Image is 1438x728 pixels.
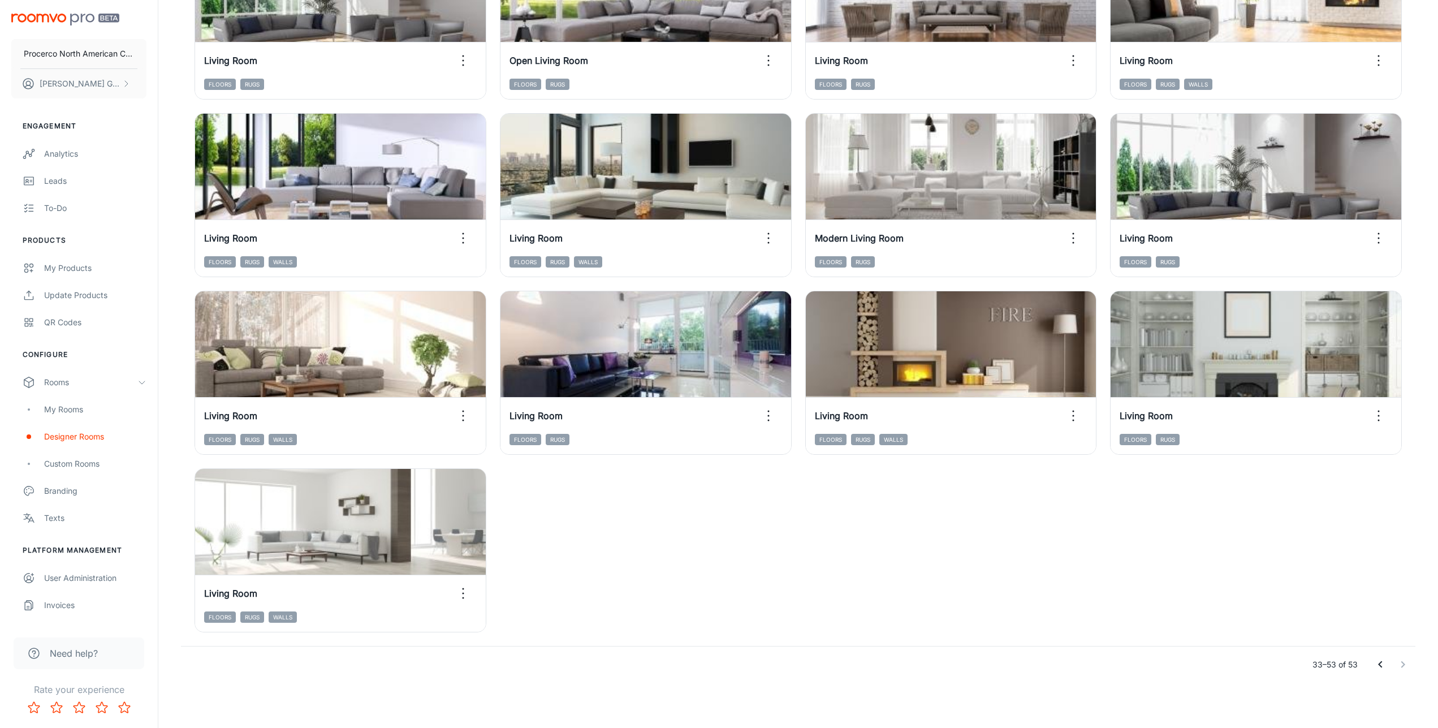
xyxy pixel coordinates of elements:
[44,403,146,416] div: My Rooms
[68,696,90,719] button: Rate 3 star
[815,79,847,90] span: Floors
[45,696,68,719] button: Rate 2 star
[815,434,847,445] span: Floors
[44,458,146,470] div: Custom Rooms
[509,79,541,90] span: Floors
[44,376,137,389] div: Rooms
[9,683,149,696] p: Rate your experience
[1312,658,1358,671] p: 33–53 of 53
[44,316,146,329] div: QR Codes
[1120,434,1151,445] span: Floors
[44,175,146,187] div: Leads
[44,148,146,160] div: Analytics
[44,572,146,584] div: User Administration
[204,256,236,268] span: Floors
[204,409,257,423] h6: Living Room
[240,611,264,623] span: Rugs
[44,262,146,274] div: My Products
[113,696,136,719] button: Rate 5 star
[240,256,264,268] span: Rugs
[240,434,264,445] span: Rugs
[44,485,146,497] div: Branding
[851,434,875,445] span: Rugs
[1120,231,1173,245] h6: Living Room
[1156,79,1180,90] span: Rugs
[24,48,134,60] p: Procerco North American Corporation
[546,256,569,268] span: Rugs
[1156,434,1180,445] span: Rugs
[851,256,875,268] span: Rugs
[204,79,236,90] span: Floors
[240,79,264,90] span: Rugs
[851,79,875,90] span: Rugs
[815,256,847,268] span: Floors
[815,231,904,245] h6: Modern Living Room
[44,289,146,301] div: Update Products
[509,231,563,245] h6: Living Room
[44,512,146,524] div: Texts
[204,231,257,245] h6: Living Room
[204,434,236,445] span: Floors
[574,256,602,268] span: Walls
[1120,409,1173,423] h6: Living Room
[815,54,868,67] h6: Living Room
[11,14,119,25] img: Roomvo PRO Beta
[879,434,908,445] span: Walls
[509,256,541,268] span: Floors
[40,77,119,90] p: [PERSON_NAME] Gloce
[90,696,113,719] button: Rate 4 star
[509,434,541,445] span: Floors
[204,587,257,600] h6: Living Room
[1120,256,1151,268] span: Floors
[11,69,146,98] button: [PERSON_NAME] Gloce
[269,256,297,268] span: Walls
[23,696,45,719] button: Rate 1 star
[44,599,146,611] div: Invoices
[50,647,98,660] span: Need help?
[1184,79,1212,90] span: Walls
[1156,256,1180,268] span: Rugs
[815,409,868,423] h6: Living Room
[204,54,257,67] h6: Living Room
[1120,79,1151,90] span: Floors
[269,434,297,445] span: Walls
[1369,653,1392,676] button: Go to previous page
[11,39,146,68] button: Procerco North American Corporation
[44,202,146,214] div: To-do
[546,434,569,445] span: Rugs
[509,54,588,67] h6: Open Living Room
[546,79,569,90] span: Rugs
[204,611,236,623] span: Floors
[269,611,297,623] span: Walls
[44,430,146,443] div: Designer Rooms
[509,409,563,423] h6: Living Room
[1120,54,1173,67] h6: Living Room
